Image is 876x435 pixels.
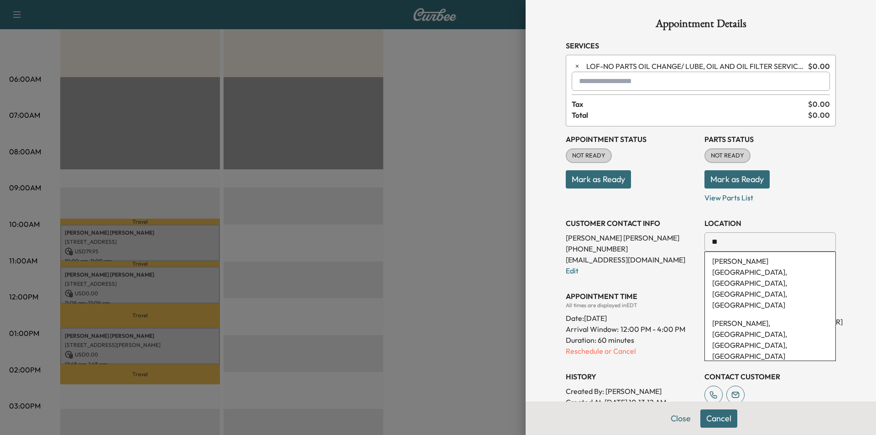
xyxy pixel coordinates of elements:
h3: CONTACT CUSTOMER [704,371,836,382]
p: Created At : [DATE] 10:13:12 AM [566,397,697,408]
h1: Appointment Details [566,18,836,33]
h3: CUSTOMER CONTACT INFO [566,218,697,229]
li: [PERSON_NAME], [GEOGRAPHIC_DATA], [GEOGRAPHIC_DATA], [GEOGRAPHIC_DATA] [705,314,835,365]
h3: Services [566,40,836,51]
p: [US_VEHICLE_IDENTIFICATION_NUMBER] [704,316,836,327]
span: $ 0.00 [808,99,830,110]
button: Cancel [700,409,737,428]
span: Total [572,110,808,121]
h3: Parts Status [704,134,836,145]
h3: LOCATION [704,218,836,229]
span: $ 0.00 [808,110,830,121]
p: Reschedule or Cancel [566,346,697,356]
h3: APPOINTMENT TIME [566,291,697,302]
p: [PHONE_NUMBER] [566,243,697,254]
span: NOT READY [705,151,750,160]
div: Date: [DATE] [566,309,697,324]
p: Arrival Window: [566,324,697,335]
span: $ 0.00 [808,61,830,72]
p: [PERSON_NAME] [PERSON_NAME] [566,232,697,243]
p: Duration: 60 minutes [566,335,697,346]
p: [EMAIL_ADDRESS][DOMAIN_NAME] [566,254,697,265]
h3: History [566,371,697,382]
p: Created By : [PERSON_NAME] [566,386,697,397]
button: Close [665,409,697,428]
span: NO PARTS OIL CHANGE/ LUBE, OIL AND OIL FILTER SERVICE. RESET OIL LIFE MONITOR. HAZARDOUS WASTE FE... [586,61,804,72]
button: Mark as Ready [704,170,770,189]
p: View Parts List [704,189,836,203]
li: [PERSON_NAME][GEOGRAPHIC_DATA], [GEOGRAPHIC_DATA], [GEOGRAPHIC_DATA], [GEOGRAPHIC_DATA] [705,252,835,314]
a: Edit [566,266,579,275]
div: All times are displayed in EDT [566,302,697,309]
span: 12:00 PM - 4:00 PM [620,324,685,335]
h3: Appointment Status [566,134,697,145]
span: Tax [572,99,808,110]
button: Mark as Ready [566,170,631,189]
span: NOT READY [567,151,611,160]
